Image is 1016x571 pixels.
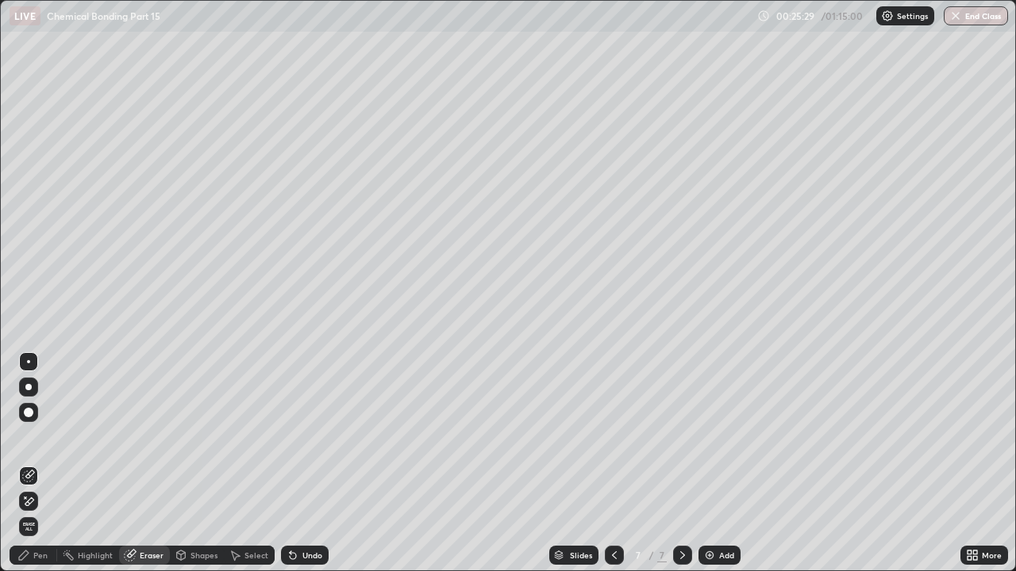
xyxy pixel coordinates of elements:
button: End Class [944,6,1008,25]
div: Shapes [190,551,217,559]
p: LIVE [14,10,36,22]
img: class-settings-icons [881,10,894,22]
div: Eraser [140,551,164,559]
div: Add [719,551,734,559]
p: Chemical Bonding Part 15 [47,10,160,22]
div: Pen [33,551,48,559]
p: Settings [897,12,928,20]
div: Undo [302,551,322,559]
div: 7 [657,548,667,562]
img: add-slide-button [703,549,716,561]
div: 7 [630,550,646,560]
div: Slides [570,551,592,559]
div: More [982,551,1002,559]
div: / [649,550,654,560]
div: Select [244,551,268,559]
span: Erase all [20,522,37,531]
div: Highlight [78,551,113,559]
img: end-class-cross [949,10,962,22]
